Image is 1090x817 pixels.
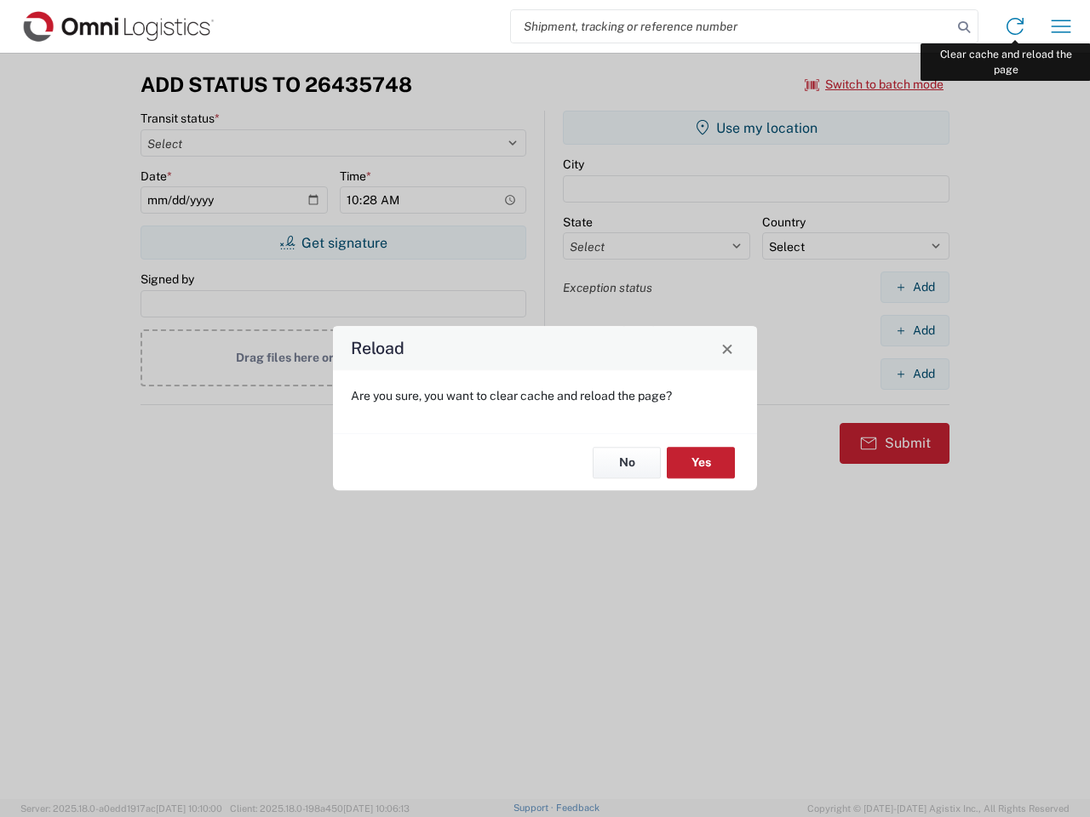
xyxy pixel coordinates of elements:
p: Are you sure, you want to clear cache and reload the page? [351,388,739,403]
h4: Reload [351,336,404,361]
button: No [593,447,661,478]
button: Close [715,336,739,360]
input: Shipment, tracking or reference number [511,10,952,43]
button: Yes [667,447,735,478]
